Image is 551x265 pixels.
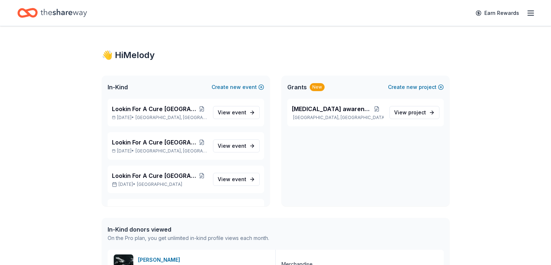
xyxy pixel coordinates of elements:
[112,115,207,121] p: [DATE] •
[112,138,196,147] span: Lookin For A Cure [GEOGRAPHIC_DATA]
[112,182,207,187] p: [DATE] •
[213,106,260,119] a: View event
[135,148,207,154] span: [GEOGRAPHIC_DATA], [GEOGRAPHIC_DATA]
[112,105,196,113] span: Lookin For A Cure [GEOGRAPHIC_DATA]
[213,173,260,186] a: View event
[394,108,426,117] span: View
[218,108,246,117] span: View
[218,175,246,184] span: View
[406,83,417,91] span: new
[212,83,264,91] button: Createnewevent
[112,205,196,213] span: Lookin For A Cure [GEOGRAPHIC_DATA]
[292,115,384,121] p: [GEOGRAPHIC_DATA], [GEOGRAPHIC_DATA]
[17,4,87,21] a: Home
[408,109,426,115] span: project
[389,106,439,119] a: View project
[230,83,241,91] span: new
[218,142,246,150] span: View
[310,83,325,91] div: New
[112,171,196,180] span: Lookin For A Cure [GEOGRAPHIC_DATA]
[112,148,207,154] p: [DATE] •
[287,83,307,91] span: Grants
[138,256,183,264] div: [PERSON_NAME]
[471,7,523,20] a: Earn Rewards
[102,49,450,61] div: 👋 Hi Melody
[213,139,260,152] a: View event
[388,83,444,91] button: Createnewproject
[232,176,246,182] span: event
[108,225,269,234] div: In-Kind donors viewed
[137,182,182,187] span: [GEOGRAPHIC_DATA]
[135,115,207,121] span: [GEOGRAPHIC_DATA], [GEOGRAPHIC_DATA]
[232,109,246,115] span: event
[232,143,246,149] span: event
[292,105,370,113] span: [MEDICAL_DATA] awareness
[108,83,128,91] span: In-Kind
[108,234,269,242] div: On the Pro plan, you get unlimited in-kind profile views each month.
